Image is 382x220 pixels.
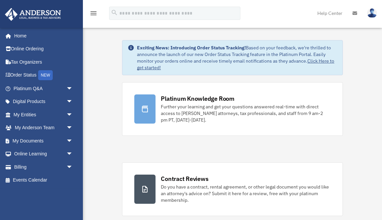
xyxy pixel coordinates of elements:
i: search [111,9,118,16]
a: Home [5,29,80,42]
span: arrow_drop_down [66,108,80,122]
a: Online Learningarrow_drop_down [5,147,83,161]
span: arrow_drop_down [66,95,80,109]
a: My Documentsarrow_drop_down [5,134,83,147]
a: Online Ordering [5,42,83,56]
div: Based on your feedback, we're thrilled to announce the launch of our new Order Status Tracking fe... [137,44,337,71]
i: menu [90,9,97,17]
span: arrow_drop_down [66,82,80,95]
a: Click Here to get started! [137,58,334,71]
span: arrow_drop_down [66,134,80,148]
a: Platinum Knowledge Room Further your learning and get your questions answered real-time with dire... [122,82,343,136]
a: My Anderson Teamarrow_drop_down [5,121,83,135]
a: My Entitiesarrow_drop_down [5,108,83,121]
a: Contract Reviews Do you have a contract, rental agreement, or other legal document you would like... [122,162,343,216]
div: Do you have a contract, rental agreement, or other legal document you would like an attorney's ad... [161,184,331,203]
span: arrow_drop_down [66,147,80,161]
img: User Pic [367,8,377,18]
div: Further your learning and get your questions answered real-time with direct access to [PERSON_NAM... [161,103,331,123]
a: Billingarrow_drop_down [5,160,83,174]
a: Order StatusNEW [5,69,83,82]
a: Events Calendar [5,174,83,187]
img: Anderson Advisors Platinum Portal [3,8,63,21]
div: Platinum Knowledge Room [161,94,234,103]
span: arrow_drop_down [66,160,80,174]
a: menu [90,12,97,17]
a: Digital Productsarrow_drop_down [5,95,83,108]
a: Platinum Q&Aarrow_drop_down [5,82,83,95]
a: Tax Organizers [5,55,83,69]
div: NEW [38,70,53,80]
div: Contract Reviews [161,175,208,183]
strong: Exciting News: Introducing Order Status Tracking! [137,45,246,51]
span: arrow_drop_down [66,121,80,135]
